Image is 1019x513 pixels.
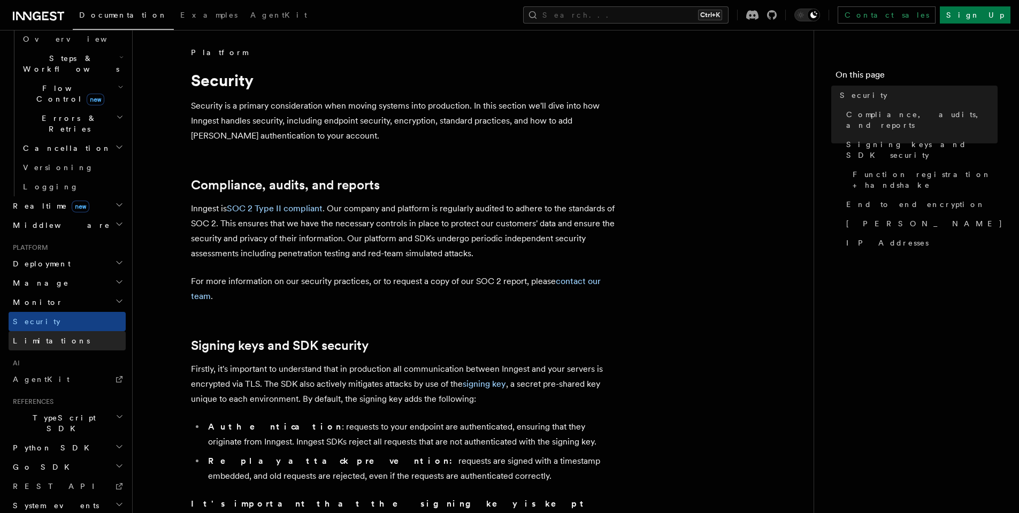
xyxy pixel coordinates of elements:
button: Cancellation [19,139,126,158]
span: Steps & Workflows [19,53,119,74]
span: Examples [180,11,237,19]
span: Versioning [23,163,94,172]
span: Logging [23,182,79,191]
span: Overview [23,35,133,43]
a: Security [9,312,126,331]
span: AgentKit [13,375,70,384]
button: TypeScript SDK [9,408,126,438]
a: Examples [174,3,244,29]
span: [PERSON_NAME] [846,218,1003,229]
span: new [72,201,89,212]
a: Security [836,86,998,105]
a: Function registration + handshake [848,165,998,195]
span: References [9,397,53,406]
button: Go SDK [9,457,126,477]
h4: On this page [836,68,998,86]
span: System events [9,500,99,511]
p: Security is a primary consideration when moving systems into production. In this section we'll di... [191,98,619,143]
kbd: Ctrl+K [698,10,722,20]
span: Security [13,317,60,326]
span: Signing keys and SDK security [846,139,998,160]
span: IP Addresses [846,238,929,248]
button: Deployment [9,254,126,273]
p: For more information on our security practices, or to request a copy of our SOC 2 report, please . [191,274,619,304]
span: Realtime [9,201,89,211]
span: Errors & Retries [19,113,116,134]
strong: Replay attack prevention: [208,456,458,466]
a: REST API [9,477,126,496]
button: Realtimenew [9,196,126,216]
button: Monitor [9,293,126,312]
button: Python SDK [9,438,126,457]
span: Function registration + handshake [853,169,998,190]
a: Compliance, audits, and reports [191,178,380,193]
a: Documentation [73,3,174,30]
span: Flow Control [19,83,118,104]
h1: Security [191,71,619,90]
p: Firstly, it's important to understand that in production all communication between Inngest and yo... [191,362,619,407]
div: Inngest Functions [9,29,126,196]
span: Go SDK [9,462,76,472]
button: Flow Controlnew [19,79,126,109]
a: IP Addresses [842,233,998,252]
span: TypeScript SDK [9,412,116,434]
span: Monitor [9,297,63,308]
span: Python SDK [9,442,96,453]
li: : requests to your endpoint are authenticated, ensuring that they originate from Inngest. Inngest... [205,419,619,449]
span: Platform [191,47,248,58]
a: AgentKit [244,3,313,29]
a: [PERSON_NAME] [842,214,998,233]
span: REST API [13,482,104,491]
span: Limitations [13,336,90,345]
span: Documentation [79,11,167,19]
button: Errors & Retries [19,109,126,139]
span: AgentKit [250,11,307,19]
a: Contact sales [838,6,936,24]
a: Signing keys and SDK security [191,338,369,353]
span: Middleware [9,220,110,231]
button: Search...Ctrl+K [523,6,729,24]
span: Platform [9,243,48,252]
span: Deployment [9,258,71,269]
span: End to end encryption [846,199,985,210]
a: signing key [463,379,506,389]
span: Manage [9,278,69,288]
a: End to end encryption [842,195,998,214]
strong: Authentication [208,422,342,432]
button: Middleware [9,216,126,235]
a: Signing keys and SDK security [842,135,998,165]
a: Sign Up [940,6,1010,24]
a: Versioning [19,158,126,177]
a: Compliance, audits, and reports [842,105,998,135]
a: AgentKit [9,370,126,389]
button: Manage [9,273,126,293]
button: Toggle dark mode [794,9,820,21]
span: AI [9,359,20,367]
a: SOC 2 Type II compliant [227,203,323,213]
a: Overview [19,29,126,49]
p: Inngest is . Our company and platform is regularly audited to adhere to the standards of SOC 2. T... [191,201,619,261]
span: Compliance, audits, and reports [846,109,998,131]
a: Logging [19,177,126,196]
span: Cancellation [19,143,111,154]
span: Security [840,90,887,101]
li: requests are signed with a timestamp embedded, and old requests are rejected, even if the request... [205,454,619,484]
a: Limitations [9,331,126,350]
button: Steps & Workflows [19,49,126,79]
span: new [87,94,104,105]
